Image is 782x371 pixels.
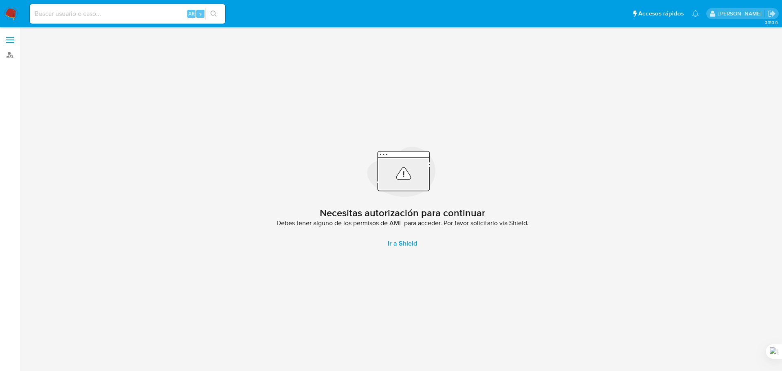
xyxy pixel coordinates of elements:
a: Ir a Shield [378,234,427,253]
span: Debes tener alguno de los permisos de AML para acceder. Por favor solicitarlo via Shield. [277,219,529,227]
span: s [199,10,202,18]
a: Notificaciones [692,10,699,17]
span: Ir a Shield [388,234,417,253]
span: Alt [188,10,195,18]
p: gloria.villasanti@mercadolibre.com [718,10,764,18]
input: Buscar usuario o caso... [30,9,225,19]
h2: Necesitas autorización para continuar [320,207,485,219]
span: Accesos rápidos [638,9,684,18]
a: Salir [767,9,776,18]
button: search-icon [205,8,222,20]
